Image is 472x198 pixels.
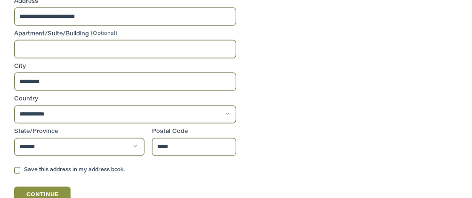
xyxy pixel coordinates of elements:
[152,128,236,136] label: Postal Code
[14,62,237,71] label: City
[14,128,144,136] label: State/Province
[14,167,237,174] label: Save this address in my address book.
[14,30,237,38] label: Apartment/Suite/Building
[14,95,237,103] label: Country
[91,31,117,36] small: (Optional)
